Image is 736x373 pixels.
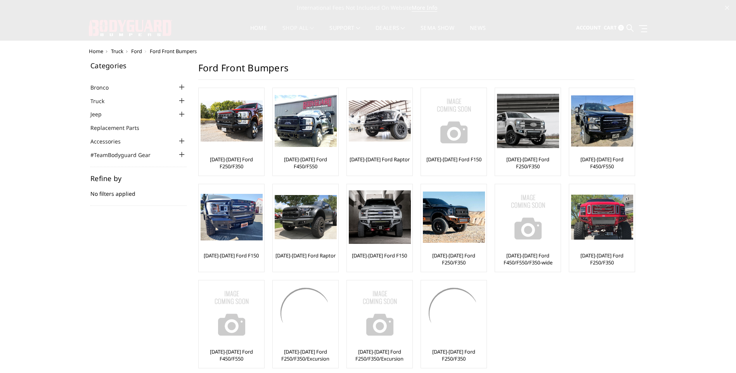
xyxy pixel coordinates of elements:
span: Ford Front Bumpers [150,48,197,55]
h5: Refine by [90,175,187,182]
a: Home [250,25,267,40]
span: 0 [618,25,624,31]
h5: Categories [90,62,187,69]
a: Support [329,25,360,40]
a: Accessories [90,137,130,145]
span: Cart [604,24,617,31]
a: Cart 0 [604,17,624,38]
a: [DATE]-[DATE] Ford Raptor [350,156,410,163]
a: #TeamBodyguard Gear [90,151,160,159]
a: Ford [131,48,142,55]
a: More Info [412,4,437,12]
a: Replacement Parts [90,124,149,132]
a: No Image [201,282,262,344]
img: No Image [497,186,559,248]
img: No Image [423,90,485,152]
a: [DATE]-[DATE] Ford F450/F550 [275,156,336,170]
a: Account [576,17,601,38]
a: Truck [90,97,114,105]
div: No filters applied [90,175,187,206]
a: [DATE]-[DATE] Ford F250/F350 [571,252,633,266]
a: [DATE]-[DATE] Ford F450/F550/F350-wide [497,252,559,266]
a: Jeep [90,110,111,118]
a: Dealers [376,25,405,40]
a: [DATE]-[DATE] Ford F150 [352,252,407,259]
a: [DATE]-[DATE] Ford F250/F350 [201,156,262,170]
a: [DATE]-[DATE] Ford F150 [204,252,259,259]
img: BODYGUARD BUMPERS [89,20,172,36]
img: No Image [201,282,263,344]
a: SEMA Show [421,25,454,40]
a: [DATE]-[DATE] Ford Raptor [275,252,336,259]
a: [DATE]-[DATE] Ford F250/F350/Excursion [275,348,336,362]
a: [DATE]-[DATE] Ford F450/F550 [201,348,262,362]
a: News [470,25,486,40]
a: [DATE]-[DATE] Ford F450/F550 [571,156,633,170]
a: Bronco [90,83,118,92]
a: [DATE]-[DATE] Ford F250/F350 [423,252,485,266]
img: No Image [349,282,411,344]
h1: Ford Front Bumpers [198,62,634,80]
a: [DATE]-[DATE] Ford F250/F350 [423,348,485,362]
a: Home [89,48,103,55]
a: [DATE]-[DATE] Ford F250/F350/Excursion [349,348,410,362]
span: Account [576,24,601,31]
a: Truck [111,48,123,55]
a: [DATE]-[DATE] Ford F150 [426,156,481,163]
a: [DATE]-[DATE] Ford F250/F350 [497,156,559,170]
a: shop all [282,25,314,40]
